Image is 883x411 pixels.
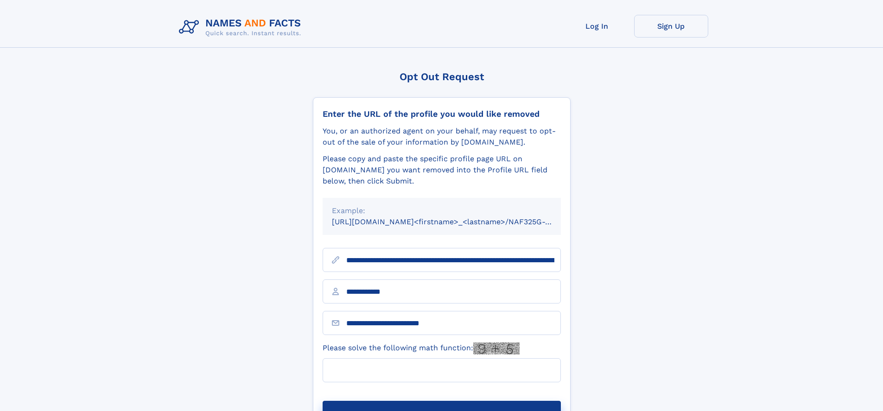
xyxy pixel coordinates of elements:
[175,15,309,40] img: Logo Names and Facts
[332,217,578,226] small: [URL][DOMAIN_NAME]<firstname>_<lastname>/NAF325G-xxxxxxxx
[323,342,520,354] label: Please solve the following math function:
[313,71,571,82] div: Opt Out Request
[332,205,552,216] div: Example:
[323,109,561,119] div: Enter the URL of the profile you would like removed
[634,15,708,38] a: Sign Up
[560,15,634,38] a: Log In
[323,126,561,148] div: You, or an authorized agent on your behalf, may request to opt-out of the sale of your informatio...
[323,153,561,187] div: Please copy and paste the specific profile page URL on [DOMAIN_NAME] you want removed into the Pr...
